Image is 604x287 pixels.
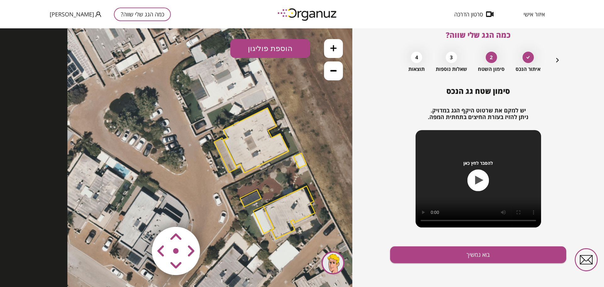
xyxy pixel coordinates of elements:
button: [PERSON_NAME] [50,10,101,18]
span: [PERSON_NAME] [50,11,94,17]
h2: יש למקם את שרטוט היקף הגג במדויק. ניתן להזיז בעזרת החיצים בתחתית המפה. [390,107,566,121]
button: בוא נמשיך [390,246,566,263]
button: איזור אישי [514,11,554,17]
button: כמה הגג שלי שווה? [114,8,171,21]
div: 2 [486,52,497,63]
span: סרטון הדרכה [454,11,483,17]
span: שאלות נוספות [436,66,467,72]
span: סימון השטח [478,66,505,72]
img: vector-smart-object-copy.png [139,185,214,261]
span: סימון שטח גג הנכס [446,86,510,96]
div: 3 [446,52,457,63]
button: סרטון הדרכה [445,11,503,17]
span: להסבר לחץ כאן [463,160,493,166]
span: תוצאות [408,66,425,72]
span: כמה הגג שלי שווה? [446,30,511,40]
span: איתור הנכס [516,66,540,72]
span: איזור אישי [523,11,545,17]
button: הוספת פוליגון [230,11,310,30]
div: 4 [411,52,422,63]
img: logo [273,6,342,23]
